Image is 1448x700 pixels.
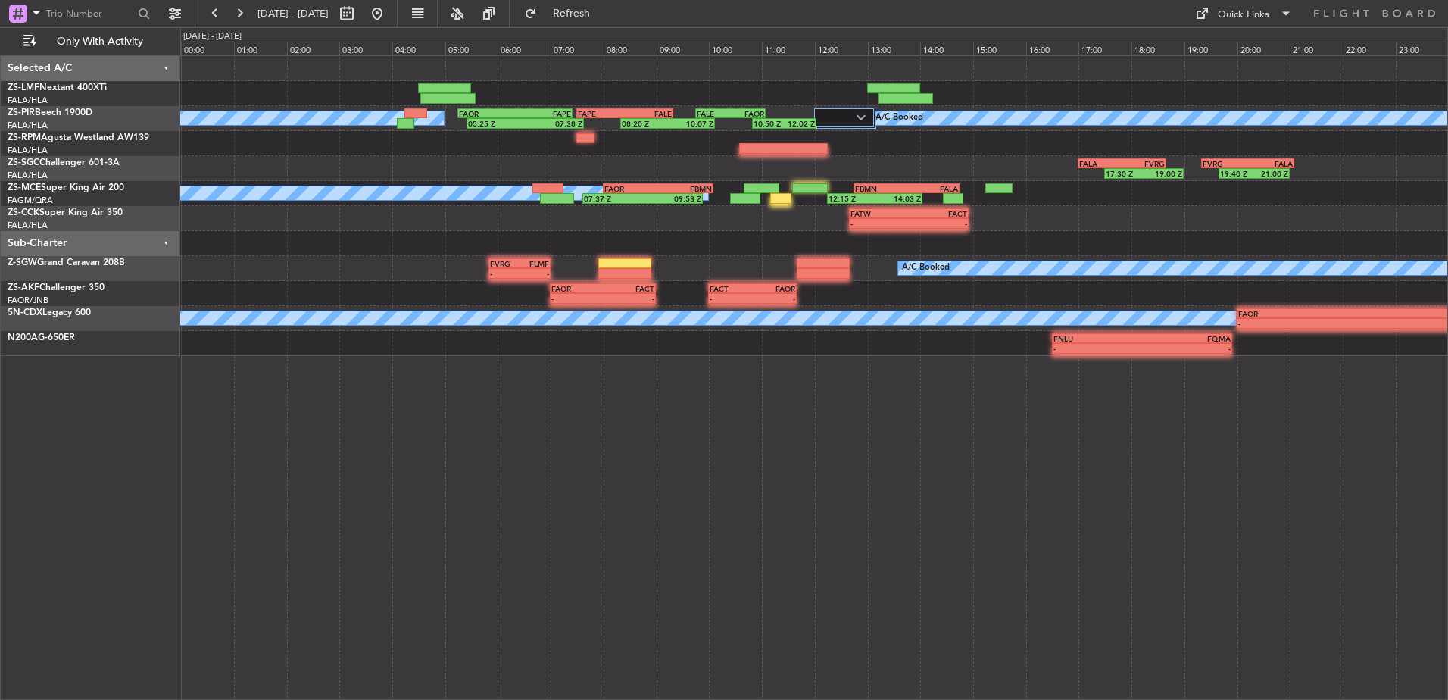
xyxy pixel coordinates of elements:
[1053,344,1142,353] div: -
[855,184,907,193] div: FBMN
[17,30,164,54] button: Only With Activity
[584,194,642,203] div: 07:37 Z
[8,208,123,217] a: ZS-CCKSuper King Air 350
[1122,159,1165,168] div: FVRG
[709,42,762,55] div: 10:00
[785,119,815,128] div: 12:02 Z
[8,120,48,131] a: FALA/HLA
[1187,2,1300,26] button: Quick Links
[857,114,866,120] img: arrow-gray.svg
[909,209,967,218] div: FACT
[868,42,921,55] div: 13:00
[520,269,549,278] div: -
[909,219,967,228] div: -
[551,294,603,303] div: -
[8,108,35,117] span: ZS-PIR
[829,194,875,203] div: 12:15 Z
[1184,42,1237,55] div: 19:00
[603,294,654,303] div: -
[8,83,107,92] a: ZS-LMFNextant 400XTi
[762,42,815,55] div: 11:00
[551,284,603,293] div: FAOR
[657,42,710,55] div: 09:00
[697,109,731,118] div: FALE
[1218,8,1269,23] div: Quick Links
[8,333,38,342] span: N200A
[875,194,921,203] div: 14:03 Z
[1203,159,1247,168] div: FVRG
[520,259,549,268] div: FLMF
[710,294,752,303] div: -
[551,42,604,55] div: 07:00
[339,42,392,55] div: 03:00
[578,109,625,118] div: FAPE
[1237,42,1290,55] div: 20:00
[907,184,958,193] div: FALA
[658,184,712,193] div: FBMN
[8,258,37,267] span: Z-SGW
[183,30,242,43] div: [DATE] - [DATE]
[8,170,48,181] a: FALA/HLA
[468,119,526,128] div: 05:25 Z
[642,194,701,203] div: 09:53 Z
[1247,159,1292,168] div: FALA
[604,42,657,55] div: 08:00
[8,133,149,142] a: ZS-RPMAgusta Westland AW139
[8,133,41,142] span: ZS-RPM
[850,219,909,228] div: -
[234,42,287,55] div: 01:00
[1142,344,1231,353] div: -
[459,109,515,118] div: FAOR
[1220,169,1254,178] div: 19:40 Z
[753,284,795,293] div: FAOR
[815,42,868,55] div: 12:00
[8,183,124,192] a: ZS-MCESuper King Air 200
[625,109,672,118] div: FALE
[8,283,105,292] a: ZS-AKFChallenger 350
[1079,159,1122,168] div: FALA
[1053,334,1142,343] div: FNLU
[1026,42,1079,55] div: 16:00
[754,119,784,128] div: 10:50 Z
[8,283,39,292] span: ZS-AKF
[8,295,48,306] a: FAOR/JNB
[8,108,92,117] a: ZS-PIRBeech 1900D
[1144,169,1183,178] div: 19:00 Z
[710,284,752,293] div: FACT
[8,208,39,217] span: ZS-CCK
[1078,42,1131,55] div: 17:00
[850,209,909,218] div: FATW
[39,36,160,47] span: Only With Activity
[622,119,667,128] div: 08:20 Z
[498,42,551,55] div: 06:00
[668,119,713,128] div: 10:07 Z
[731,109,765,118] div: FAOR
[8,308,91,317] a: 5N-CDXLegacy 600
[753,294,795,303] div: -
[8,258,125,267] a: Z-SGWGrand Caravan 208B
[1142,334,1231,343] div: FQMA
[392,42,445,55] div: 04:00
[604,184,658,193] div: FAOR
[1238,319,1391,328] div: -
[181,42,234,55] div: 00:00
[8,183,41,192] span: ZS-MCE
[8,308,42,317] span: 5N-CDX
[8,95,48,106] a: FALA/HLA
[490,259,520,268] div: FVRG
[1343,42,1396,55] div: 22:00
[8,195,53,206] a: FAGM/QRA
[8,333,75,342] a: N200AG-650ER
[920,42,973,55] div: 14:00
[902,257,950,280] div: A/C Booked
[1290,42,1343,55] div: 21:00
[1254,169,1288,178] div: 21:00 Z
[973,42,1026,55] div: 15:00
[525,119,582,128] div: 07:38 Z
[540,8,604,19] span: Refresh
[287,42,340,55] div: 02:00
[8,158,120,167] a: ZS-SGCChallenger 601-3A
[257,7,329,20] span: [DATE] - [DATE]
[8,145,48,156] a: FALA/HLA
[8,220,48,231] a: FALA/HLA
